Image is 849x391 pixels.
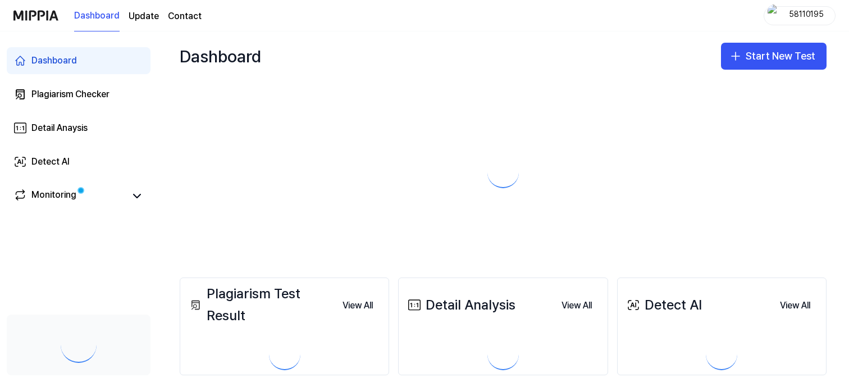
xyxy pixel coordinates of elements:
[405,294,515,316] div: Detail Analysis
[784,9,828,21] div: 58110195
[334,294,382,317] button: View All
[7,148,150,175] a: Detect AI
[31,155,70,169] div: Detect AI
[180,43,261,70] div: Dashboard
[7,81,150,108] a: Plagiarism Checker
[31,121,88,135] div: Detail Anaysis
[553,293,601,317] a: View All
[768,4,781,27] img: profile
[129,10,159,23] a: Update
[764,6,836,25] button: profile58110195
[553,294,601,317] button: View All
[771,294,819,317] button: View All
[624,294,702,316] div: Detect AI
[721,43,827,70] button: Start New Test
[31,88,109,101] div: Plagiarism Checker
[187,283,334,326] div: Plagiarism Test Result
[7,115,150,142] a: Detail Anaysis
[31,54,77,67] div: Dashboard
[7,47,150,74] a: Dashboard
[168,10,202,23] a: Contact
[74,1,120,31] a: Dashboard
[31,188,76,204] div: Monitoring
[771,293,819,317] a: View All
[13,188,126,204] a: Monitoring
[334,293,382,317] a: View All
